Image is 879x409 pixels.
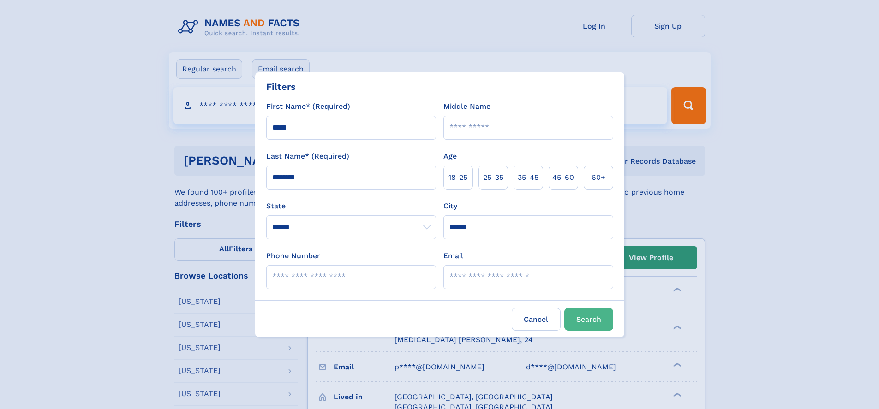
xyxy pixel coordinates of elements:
label: City [443,201,457,212]
label: Email [443,250,463,261]
label: State [266,201,436,212]
span: 35‑45 [518,172,538,183]
label: Phone Number [266,250,320,261]
span: 60+ [592,172,605,183]
span: 45‑60 [552,172,574,183]
button: Search [564,308,613,331]
span: 18‑25 [448,172,467,183]
label: First Name* (Required) [266,101,350,112]
label: Last Name* (Required) [266,151,349,162]
span: 25‑35 [483,172,503,183]
div: Filters [266,80,296,94]
label: Middle Name [443,101,490,112]
label: Cancel [512,308,561,331]
label: Age [443,151,457,162]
